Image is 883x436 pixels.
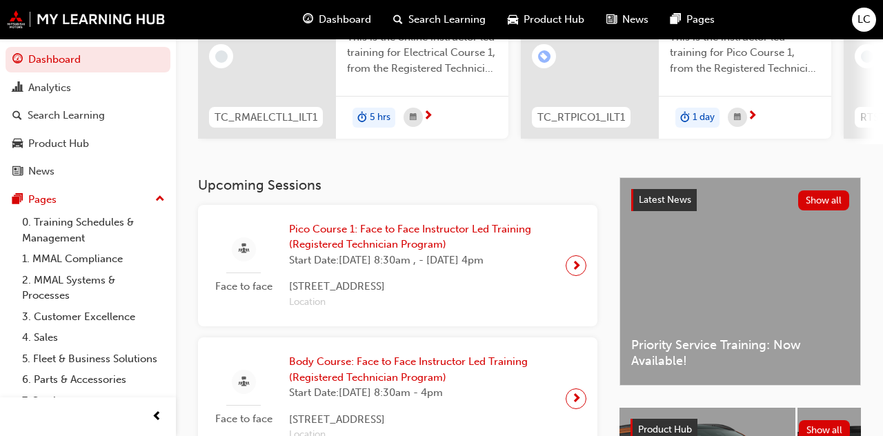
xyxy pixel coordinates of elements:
[619,177,861,386] a: Latest NewsShow allPriority Service Training: Now Available!
[410,109,417,126] span: calendar-icon
[239,241,249,258] span: sessionType_FACE_TO_FACE-icon
[370,110,390,126] span: 5 hrs
[289,385,555,401] span: Start Date: [DATE] 8:30am - 4pm
[7,10,166,28] img: mmal
[289,412,555,428] span: [STREET_ADDRESS]
[152,408,162,426] span: prev-icon
[17,327,170,348] a: 4. Sales
[861,50,873,63] span: learningRecordVerb_NONE-icon
[852,8,876,32] button: LC
[28,108,105,123] div: Search Learning
[17,306,170,328] a: 3. Customer Excellence
[289,279,555,295] span: [STREET_ADDRESS]
[12,54,23,66] span: guage-icon
[209,216,586,316] a: Face to facePico Course 1: Face to Face Instructor Led Training (Registered Technician Program)St...
[209,279,278,295] span: Face to face
[734,109,741,126] span: calendar-icon
[6,131,170,157] a: Product Hub
[12,194,23,206] span: pages-icon
[680,109,690,127] span: duration-icon
[347,30,497,77] span: This is the online instructor led training for Electrical Course 1, from the Registered Technicia...
[12,138,23,150] span: car-icon
[639,194,691,206] span: Latest News
[17,369,170,390] a: 6. Parts & Accessories
[28,163,54,179] div: News
[215,110,317,126] span: TC_RMAELCTL1_ILT1
[239,374,249,391] span: sessionType_FACE_TO_FACE-icon
[17,212,170,248] a: 0. Training Schedules & Management
[571,256,582,275] span: next-icon
[289,221,555,252] span: Pico Course 1: Face to Face Instructor Led Training (Registered Technician Program)
[670,30,820,77] span: This is the instructor led training for Pico Course 1, from the Registered Technician Program.
[12,166,23,178] span: news-icon
[606,11,617,28] span: news-icon
[423,110,433,123] span: next-icon
[537,110,625,126] span: TC_RTPICO1_ILT1
[17,270,170,306] a: 2. MMAL Systems & Processes
[622,12,648,28] span: News
[303,11,313,28] span: guage-icon
[28,80,71,96] div: Analytics
[497,6,595,34] a: car-iconProduct Hub
[857,12,871,28] span: LC
[686,12,715,28] span: Pages
[798,190,850,210] button: Show all
[393,11,403,28] span: search-icon
[28,136,89,152] div: Product Hub
[12,82,23,95] span: chart-icon
[631,189,849,211] a: Latest NewsShow all
[508,11,518,28] span: car-icon
[357,109,367,127] span: duration-icon
[524,12,584,28] span: Product Hub
[6,159,170,184] a: News
[571,389,582,408] span: next-icon
[289,354,555,385] span: Body Course: Face to Face Instructor Led Training (Registered Technician Program)
[292,6,382,34] a: guage-iconDashboard
[595,6,659,34] a: news-iconNews
[289,252,555,268] span: Start Date: [DATE] 8:30am , - [DATE] 4pm
[693,110,715,126] span: 1 day
[198,177,597,193] h3: Upcoming Sessions
[209,411,278,427] span: Face to face
[638,424,692,435] span: Product Hub
[6,187,170,212] button: Pages
[17,248,170,270] a: 1. MMAL Compliance
[289,295,555,310] span: Location
[6,75,170,101] a: Analytics
[6,103,170,128] a: Search Learning
[747,110,757,123] span: next-icon
[671,11,681,28] span: pages-icon
[155,190,165,208] span: up-icon
[538,50,550,63] span: learningRecordVerb_ENROLL-icon
[28,192,57,208] div: Pages
[17,390,170,412] a: 7. Service
[215,50,228,63] span: learningRecordVerb_NONE-icon
[631,337,849,368] span: Priority Service Training: Now Available!
[6,47,170,72] a: Dashboard
[6,44,170,187] button: DashboardAnalyticsSearch LearningProduct HubNews
[12,110,22,122] span: search-icon
[408,12,486,28] span: Search Learning
[382,6,497,34] a: search-iconSearch Learning
[17,348,170,370] a: 5. Fleet & Business Solutions
[659,6,726,34] a: pages-iconPages
[319,12,371,28] span: Dashboard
